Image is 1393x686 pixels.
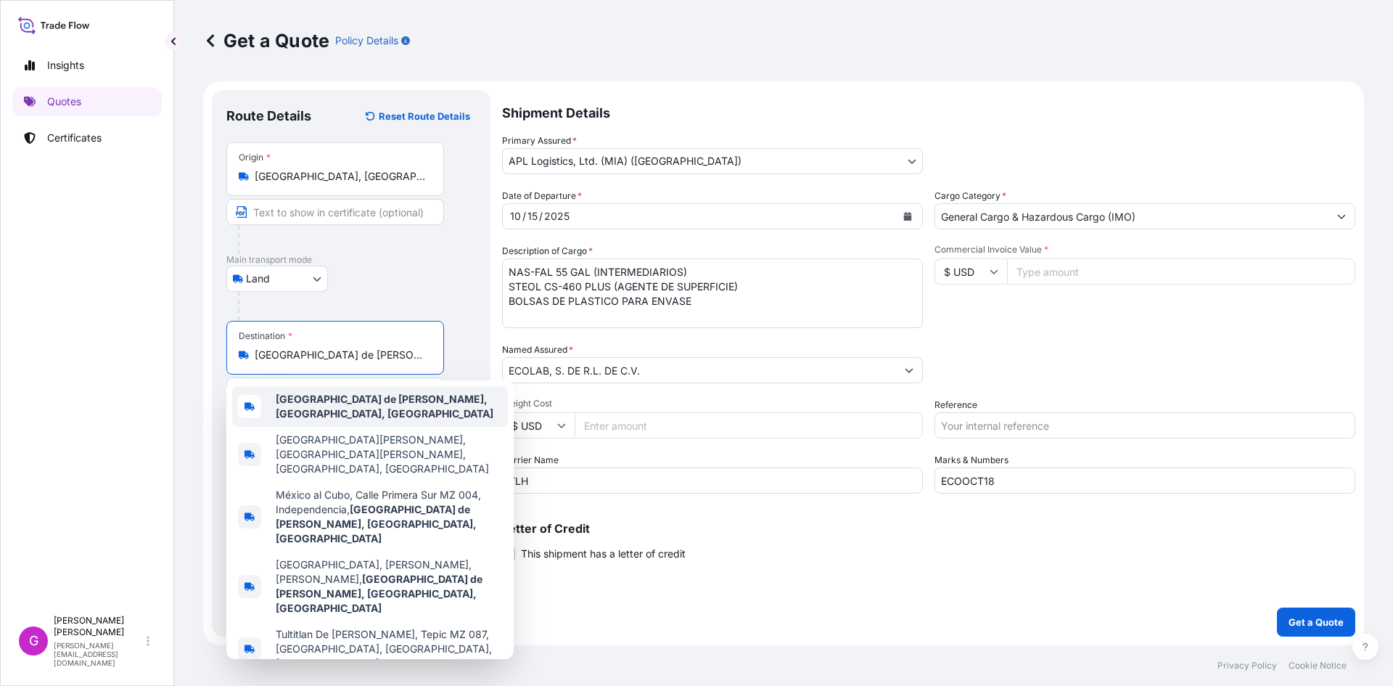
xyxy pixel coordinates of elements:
[276,573,482,614] b: [GEOGRAPHIC_DATA] de [PERSON_NAME], [GEOGRAPHIC_DATA], [GEOGRAPHIC_DATA]
[935,203,1328,229] input: Select a commodity type
[934,453,1008,467] label: Marks & Numbers
[934,467,1355,494] input: Number1, number2,...
[203,29,329,52] p: Get a Quote
[502,90,1355,134] p: Shipment Details
[1289,660,1347,671] p: Cookie Notice
[934,244,1355,256] span: Commercial Invoice Value
[502,467,923,494] input: Enter name
[239,330,292,342] div: Destination
[1289,615,1344,629] p: Get a Quote
[276,433,502,476] span: [GEOGRAPHIC_DATA][PERSON_NAME], [GEOGRAPHIC_DATA][PERSON_NAME], [GEOGRAPHIC_DATA], [GEOGRAPHIC_DATA]
[226,107,311,125] p: Route Details
[503,357,896,383] input: Full name
[47,94,81,109] p: Quotes
[575,412,923,438] input: Enter amount
[896,357,922,383] button: Show suggestions
[276,558,502,616] span: [GEOGRAPHIC_DATA], [PERSON_NAME], [PERSON_NAME],
[502,244,593,258] label: Description of Cargo
[226,266,328,292] button: Select transport
[502,258,923,328] textarea: NAS-FAL 55 GAL (INTERMEDIARIOS) STEOL CS-460 PLUS (AGENTE DE SUPERFICIE) BOLSAS DE PLASTICO PARA ...
[522,208,526,225] div: /
[1007,258,1355,285] input: Type amount
[934,398,977,412] label: Reference
[379,109,470,123] p: Reset Route Details
[934,189,1006,203] label: Cargo Category
[509,154,741,168] span: APL Logistics, Ltd. (MIA) ([GEOGRAPHIC_DATA])
[226,377,444,404] input: Text to appear on certificate
[239,152,271,163] div: Origin
[526,208,539,225] div: day,
[255,348,426,362] input: Destination
[54,615,144,638] p: [PERSON_NAME] [PERSON_NAME]
[896,205,919,228] button: Calendar
[539,208,543,225] div: /
[54,641,144,667] p: [PERSON_NAME][EMAIL_ADDRESS][DOMAIN_NAME]
[29,634,38,648] span: G
[543,208,571,225] div: year,
[276,627,502,671] span: Tultitlan De [PERSON_NAME], Tepic MZ 087, [GEOGRAPHIC_DATA], [GEOGRAPHIC_DATA], [GEOGRAPHIC_DATA]
[502,453,559,467] label: Carrier Name
[226,380,514,659] div: Show suggestions
[276,393,493,420] b: [GEOGRAPHIC_DATA] de [PERSON_NAME], [GEOGRAPHIC_DATA], [GEOGRAPHIC_DATA]
[502,523,1355,534] p: Letter of Credit
[47,131,102,145] p: Certificates
[276,488,502,546] span: México al Cubo, Calle Primera Sur MZ 004, Independencia,
[255,169,426,184] input: Origin
[226,254,476,266] p: Main transport mode
[934,412,1355,438] input: Your internal reference
[509,208,522,225] div: month,
[502,134,577,148] span: Primary Assured
[47,58,84,73] p: Insights
[502,343,573,357] label: Named Assured
[502,189,582,203] span: Date of Departure
[502,398,923,409] span: Freight Cost
[276,503,477,544] b: [GEOGRAPHIC_DATA] de [PERSON_NAME], [GEOGRAPHIC_DATA], [GEOGRAPHIC_DATA]
[335,33,398,48] p: Policy Details
[1217,660,1277,671] p: Privacy Policy
[521,547,686,561] span: This shipment has a letter of credit
[246,271,270,286] span: Land
[226,199,444,225] input: Text to appear on certificate
[1328,203,1355,229] button: Show suggestions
